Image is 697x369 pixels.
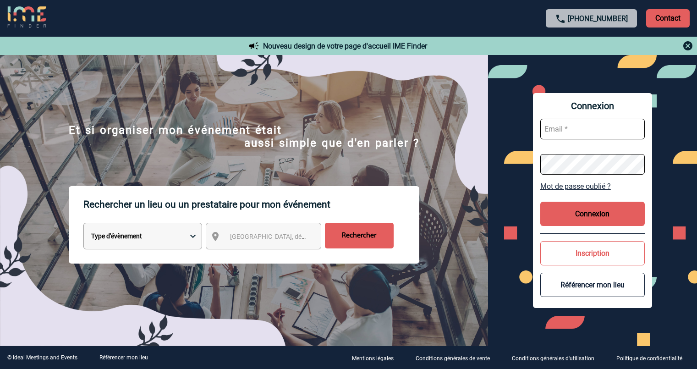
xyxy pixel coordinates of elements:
[345,353,408,362] a: Mentions légales
[408,353,505,362] a: Conditions générales de vente
[83,186,419,223] p: Rechercher un lieu ou un prestataire pour mon événement
[540,273,645,297] button: Référencer mon lieu
[416,355,490,362] p: Conditions générales de vente
[230,233,357,240] span: [GEOGRAPHIC_DATA], département, région...
[646,9,690,28] p: Contact
[99,354,148,361] a: Référencer mon lieu
[352,355,394,362] p: Mentions légales
[609,353,697,362] a: Politique de confidentialité
[7,354,77,361] div: © Ideal Meetings and Events
[325,223,394,248] input: Rechercher
[512,355,594,362] p: Conditions générales d'utilisation
[505,353,609,362] a: Conditions générales d'utilisation
[540,182,645,191] a: Mot de passe oublié ?
[555,13,566,24] img: call-24-px.png
[540,119,645,139] input: Email *
[568,14,628,23] a: [PHONE_NUMBER]
[616,355,682,362] p: Politique de confidentialité
[540,202,645,226] button: Connexion
[540,100,645,111] span: Connexion
[540,241,645,265] button: Inscription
